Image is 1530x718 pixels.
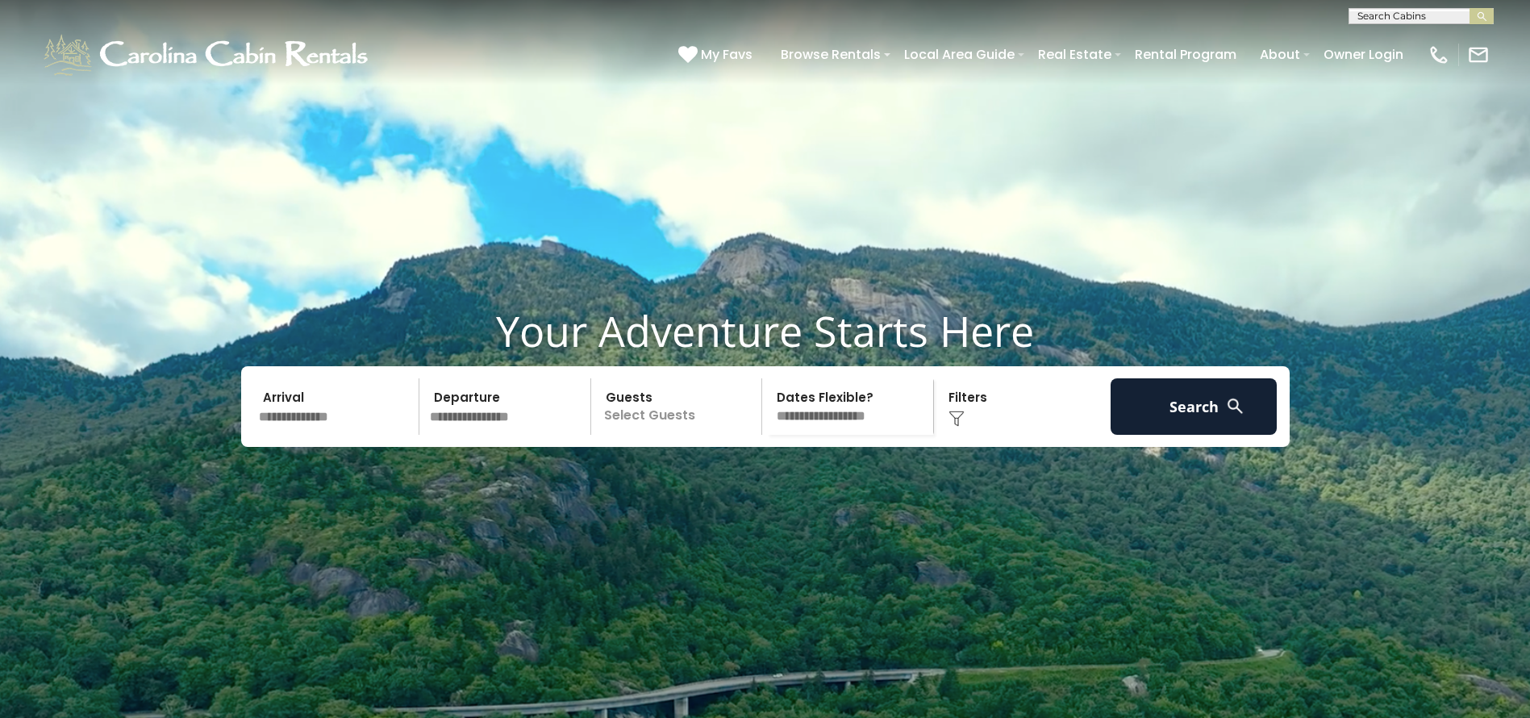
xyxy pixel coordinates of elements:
button: Search [1111,378,1278,435]
img: phone-regular-white.png [1428,44,1450,66]
a: Browse Rentals [773,40,889,69]
a: Owner Login [1315,40,1411,69]
img: mail-regular-white.png [1467,44,1490,66]
p: Select Guests [596,378,762,435]
a: Local Area Guide [896,40,1023,69]
a: Real Estate [1030,40,1119,69]
img: White-1-1-2.png [40,31,375,79]
img: search-regular-white.png [1225,396,1245,416]
a: About [1252,40,1308,69]
img: filter--v1.png [948,411,965,427]
a: Rental Program [1127,40,1244,69]
span: My Favs [701,44,752,65]
a: My Favs [678,44,757,65]
h1: Your Adventure Starts Here [12,306,1518,356]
